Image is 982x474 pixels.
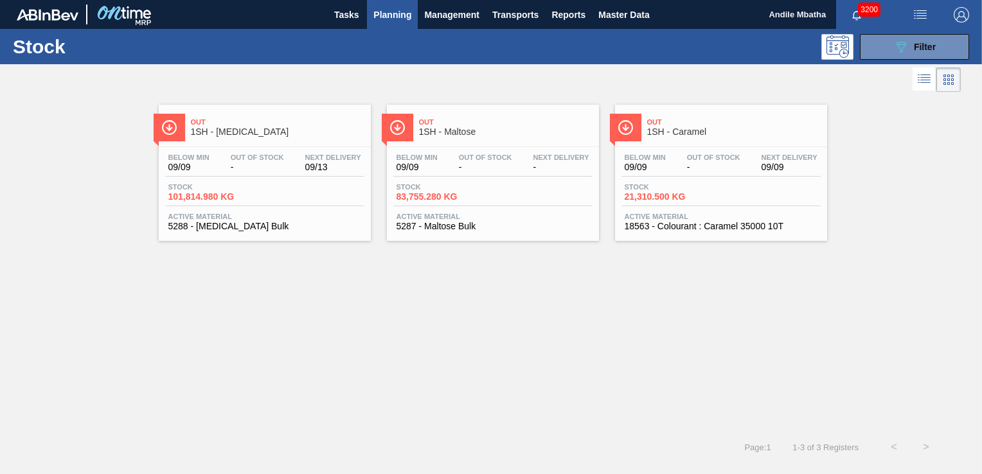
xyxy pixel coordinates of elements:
span: Reports [551,7,585,22]
a: ÍconeOut1SH - MaltoseBelow Min09/09Out Of Stock-Next Delivery-Stock83,755.280 KGActive Material52... [377,95,605,241]
span: 21,310.500 KG [625,192,715,202]
span: - [687,162,740,172]
span: 83,755.280 KG [397,192,487,202]
div: List Vision [913,67,936,92]
span: - [231,162,284,172]
span: 1SH - Dextrose [191,127,364,137]
span: 1SH - Caramel [647,127,821,137]
span: 18563 - Colourant : Caramel 35000 10T [625,222,817,231]
span: 5288 - Dextrose Bulk [168,222,361,231]
span: - [459,162,512,172]
span: Active Material [168,213,361,220]
span: 09/09 [762,162,817,172]
span: 101,814.980 KG [168,192,258,202]
img: Logout [954,7,969,22]
a: ÍconeOut1SH - [MEDICAL_DATA]Below Min09/09Out Of Stock-Next Delivery09/13Stock101,814.980 KGActiv... [149,95,377,241]
span: Below Min [625,154,666,161]
span: Transports [492,7,539,22]
div: Programming: no user selected [821,34,853,60]
span: - [533,162,589,172]
span: Below Min [397,154,438,161]
img: userActions [913,7,928,22]
span: 09/09 [168,162,210,172]
span: Active Material [625,213,817,220]
img: TNhmsLtSVTkK8tSr43FrP2fwEKptu5GPRR3wAAAABJRU5ErkJggg== [17,9,78,21]
span: Next Delivery [533,154,589,161]
span: Next Delivery [762,154,817,161]
span: Out Of Stock [459,154,512,161]
a: ÍconeOut1SH - CaramelBelow Min09/09Out Of Stock-Next Delivery09/09Stock21,310.500 KGActive Materi... [605,95,834,241]
span: Page : 1 [744,443,771,452]
button: Filter [860,34,969,60]
span: Out [191,118,364,126]
span: Out [419,118,593,126]
img: Ícone [618,119,634,136]
span: 1SH - Maltose [419,127,593,137]
img: Ícone [161,119,177,136]
span: Planning [373,7,411,22]
span: 09/09 [397,162,438,172]
span: Out [647,118,821,126]
button: > [910,431,942,463]
button: < [878,431,910,463]
span: 3200 [858,3,880,17]
h1: Stock [13,39,197,54]
span: Stock [625,183,715,191]
span: 09/13 [305,162,361,172]
span: Below Min [168,154,210,161]
span: 09/09 [625,162,666,172]
span: Next Delivery [305,154,361,161]
span: 5287 - Maltose Bulk [397,222,589,231]
div: Card Vision [936,67,961,92]
span: Stock [397,183,487,191]
button: Notifications [836,6,877,24]
span: Stock [168,183,258,191]
span: Master Data [598,7,649,22]
span: Filter [914,42,936,52]
span: Out Of Stock [231,154,284,161]
span: Active Material [397,213,589,220]
span: Management [424,7,479,22]
span: 1 - 3 of 3 Registers [790,443,859,452]
span: Out Of Stock [687,154,740,161]
span: Tasks [332,7,361,22]
img: Ícone [389,119,406,136]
